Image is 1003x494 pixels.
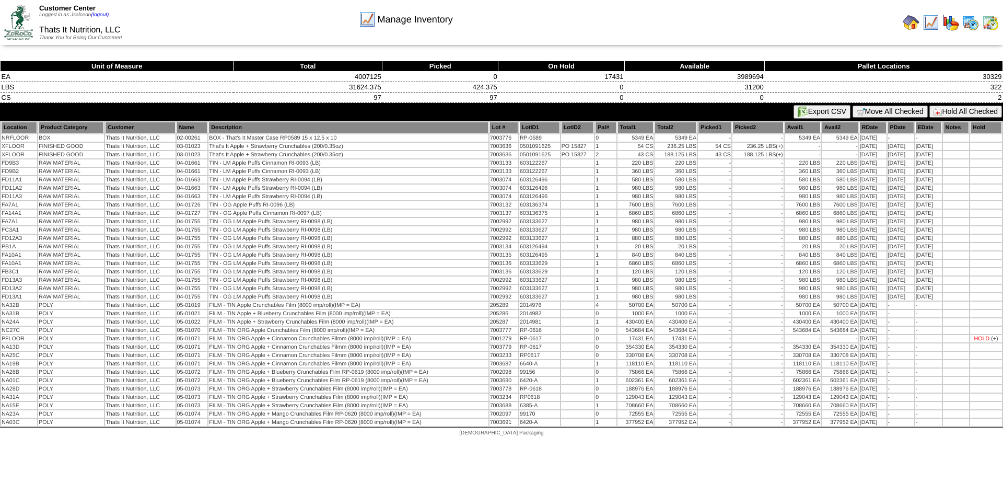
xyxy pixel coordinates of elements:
[105,210,175,217] td: Thats It Nutrition, LLC
[177,143,208,150] td: 03-01023
[929,106,1002,118] button: Hold All Checked
[595,176,616,183] td: 1
[1,134,37,142] td: NRFLOOR
[489,168,518,175] td: 7003133
[617,168,654,175] td: 360 LBS
[105,235,175,242] td: Thats It Nutrition, LLC
[177,218,208,225] td: 04-01755
[208,122,488,133] th: Description
[617,122,654,133] th: Total1
[1,176,37,183] td: FD11A1
[794,105,850,119] button: Export CSV
[595,122,616,133] th: Pal#
[732,143,784,150] td: 236.25 LBS
[785,226,821,234] td: 980 LBS
[105,226,175,234] td: Thats It Nutrition, LLC
[38,176,104,183] td: RAW MATERIAL
[561,143,594,150] td: PO 15827
[859,122,887,133] th: RDate
[822,226,858,234] td: 980 LBS
[1,93,234,103] td: CS
[698,226,731,234] td: -
[624,82,764,93] td: 31200
[617,226,654,234] td: 980 LBS
[595,226,616,234] td: 1
[177,159,208,167] td: 04-01661
[698,122,731,133] th: Picked1
[655,151,697,158] td: 188.125 LBS
[698,210,731,217] td: -
[655,210,697,217] td: 6860 LBS
[655,218,697,225] td: 980 LBS
[698,235,731,242] td: -
[595,185,616,192] td: 1
[208,193,488,200] td: TIN - LM Apple Puffs Strawberry RI-0094 (LB)
[519,235,560,242] td: 603133627
[698,201,731,209] td: -
[105,151,175,158] td: Thats It Nutrition, LLC
[888,122,914,133] th: PDate
[888,218,914,225] td: [DATE]
[105,176,175,183] td: Thats It Nutrition, LLC
[915,168,942,175] td: [DATE]
[378,14,453,25] span: Manage Inventory
[888,134,914,142] td: -
[655,176,697,183] td: 580 LBS
[915,122,942,133] th: EDate
[785,235,821,242] td: 880 LBS
[785,218,821,225] td: 980 LBS
[732,168,784,175] td: -
[888,168,914,175] td: [DATE]
[915,210,942,217] td: [DATE]
[698,168,731,175] td: -
[177,168,208,175] td: 04-01661
[915,218,942,225] td: [DATE]
[489,151,518,158] td: 7003636
[859,193,887,200] td: [DATE]
[177,134,208,142] td: 02-00261
[1,143,37,150] td: XFLOOR
[698,185,731,192] td: -
[1,218,37,225] td: FA7A1
[177,185,208,192] td: 04-01663
[1,226,37,234] td: FC3A1
[962,14,979,31] img: calendarprod.gif
[498,93,625,103] td: 0
[519,122,560,133] th: LotID1
[617,201,654,209] td: 7600 LBS
[859,151,887,158] td: [DATE]
[888,151,914,158] td: [DATE]
[38,243,104,250] td: RAW MATERIAL
[498,61,625,72] th: On Hold
[519,243,560,250] td: 603126494
[785,176,821,183] td: 580 LBS
[561,122,594,133] th: LotID2
[698,151,731,158] td: 43 CS
[498,82,625,93] td: 0
[915,151,942,158] td: [DATE]
[105,185,175,192] td: Thats It Nutrition, LLC
[732,193,784,200] td: -
[105,143,175,150] td: Thats It Nutrition, LLC
[785,185,821,192] td: 980 LBS
[915,226,942,234] td: [DATE]
[1,243,37,250] td: PB1A
[595,134,616,142] td: 0
[519,168,560,175] td: 603122267
[698,176,731,183] td: -
[934,108,942,116] img: hold.gif
[519,151,560,158] td: 0501091625
[234,72,382,82] td: 4007125
[732,243,784,250] td: -
[785,193,821,200] td: 980 LBS
[915,143,942,150] td: [DATE]
[943,122,969,133] th: Notes
[859,159,887,167] td: [DATE]
[624,93,764,103] td: 0
[915,193,942,200] td: [DATE]
[765,61,1003,72] th: Pallet Locations
[38,122,104,133] th: Product Category
[39,12,109,18] span: Logged in as Jsalcedo
[489,243,518,250] td: 7003134
[39,4,96,12] span: Customer Center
